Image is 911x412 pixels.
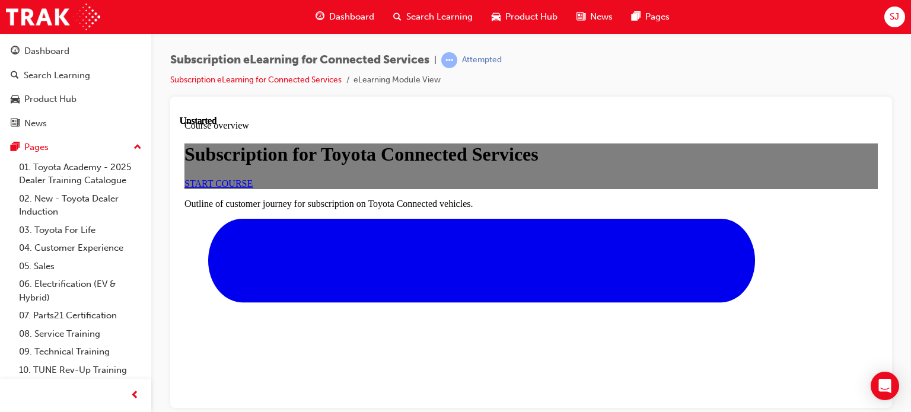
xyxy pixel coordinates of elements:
span: search-icon [11,71,19,81]
span: learningRecordVerb_ATTEMPT-icon [441,52,457,68]
div: Search Learning [24,69,90,82]
span: SJ [890,10,899,24]
span: car-icon [11,94,20,105]
p: Outline of customer journey for subscription on Toyota Connected vehicles. [5,83,698,94]
a: Product Hub [5,88,146,110]
button: Pages [5,136,146,158]
a: car-iconProduct Hub [482,5,567,29]
a: News [5,113,146,135]
span: Dashboard [329,10,374,24]
span: search-icon [393,9,402,24]
img: Trak [6,4,100,30]
a: pages-iconPages [622,5,679,29]
span: car-icon [492,9,501,24]
div: News [24,117,47,130]
span: pages-icon [11,142,20,153]
a: Search Learning [5,65,146,87]
a: 10. TUNE Rev-Up Training [14,361,146,379]
span: guage-icon [316,9,324,24]
a: news-iconNews [567,5,622,29]
a: search-iconSearch Learning [384,5,482,29]
button: SJ [884,7,905,27]
a: 01. Toyota Academy - 2025 Dealer Training Catalogue [14,158,146,190]
a: 07. Parts21 Certification [14,306,146,325]
span: news-icon [11,119,20,129]
span: Subscription eLearning for Connected Services [170,53,429,67]
span: | [434,53,437,67]
a: Subscription eLearning for Connected Services [170,75,342,85]
a: 08. Service Training [14,325,146,343]
a: START COURSE [5,63,73,73]
a: Dashboard [5,40,146,62]
div: Attempted [462,55,502,66]
span: Course overview [5,5,69,15]
span: guage-icon [11,46,20,57]
span: news-icon [576,9,585,24]
a: 03. Toyota For Life [14,221,146,239]
li: eLearning Module View [353,74,441,87]
span: prev-icon [130,388,139,403]
a: 04. Customer Experience [14,239,146,257]
span: pages-icon [632,9,641,24]
span: up-icon [133,140,142,155]
div: Product Hub [24,92,77,106]
a: 06. Electrification (EV & Hybrid) [14,275,146,306]
div: Pages [24,140,49,154]
a: guage-iconDashboard [306,5,384,29]
button: DashboardSearch LearningProduct HubNews [5,38,146,136]
span: News [590,10,613,24]
span: Pages [645,10,670,24]
a: 09. Technical Training [14,343,146,361]
span: Search Learning [406,10,473,24]
h1: Subscription for Toyota Connected Services [5,28,698,50]
a: 02. New - Toyota Dealer Induction [14,190,146,221]
span: Product Hub [505,10,558,24]
a: 05. Sales [14,257,146,276]
div: Dashboard [24,44,69,58]
div: Open Intercom Messenger [871,372,899,400]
